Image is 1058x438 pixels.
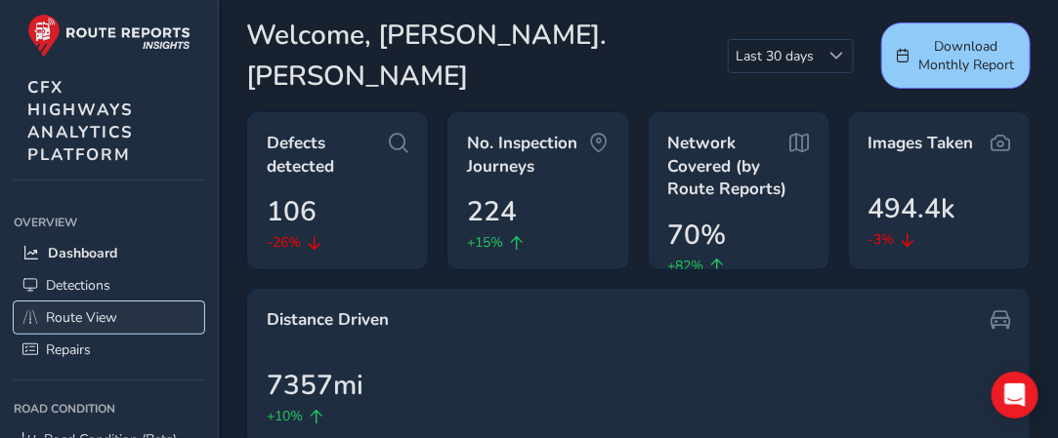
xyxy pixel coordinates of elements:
span: 70% [668,215,727,256]
span: +82% [668,256,704,276]
span: +15% [467,232,503,253]
a: Repairs [14,334,204,366]
span: Dashboard [48,244,117,262]
div: Road Condition [14,394,204,423]
span: CFX HIGHWAYS ANALYTICS PLATFORM [27,76,134,166]
div: Overview [14,208,204,237]
a: Dashboard [14,237,204,269]
span: +10% [267,406,303,426]
button: Download Monthly Report [881,22,1031,89]
span: Detections [46,276,110,295]
span: Repairs [46,340,91,359]
div: Open Intercom Messenger [992,372,1038,418]
span: Network Covered (by Route Reports) [668,132,790,201]
span: Welcome, [PERSON_NAME].[PERSON_NAME] [246,15,728,97]
span: Defects detected [267,132,389,178]
span: Images Taken [868,132,974,155]
span: 106 [267,191,317,232]
span: 224 [467,191,517,232]
span: No. Inspection Journeys [467,132,589,178]
a: Detections [14,269,204,301]
span: Download Monthly Report [916,37,1016,74]
span: 494.4k [868,188,955,229]
span: 7357mi [267,365,363,406]
a: Route View [14,301,204,334]
span: Last 30 days [729,40,821,72]
span: Route View [46,308,117,327]
span: -26% [267,232,301,253]
img: rr logo [27,14,190,58]
span: Distance Driven [267,308,389,332]
span: -3% [868,229,895,250]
